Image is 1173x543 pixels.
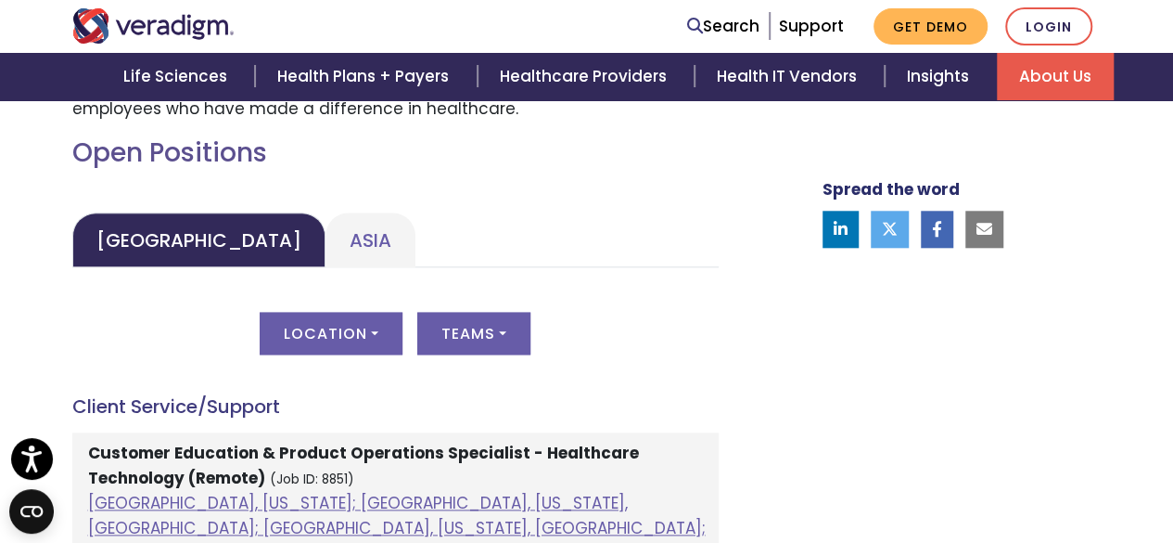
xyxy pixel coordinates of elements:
strong: Customer Education & Product Operations Specialist - Healthcare Technology (Remote) [88,442,639,489]
a: Login [1005,7,1092,45]
a: Asia [325,213,415,267]
h4: Client Service/Support [72,395,719,418]
a: Insights [885,53,997,100]
a: About Us [997,53,1114,100]
strong: Spread the word [822,178,960,200]
button: Open CMP widget [9,489,54,534]
img: Veradigm logo [72,8,235,44]
button: Teams [417,312,530,355]
a: Health IT Vendors [695,53,885,100]
button: Location [260,312,402,355]
a: Get Demo [873,8,988,45]
a: Support [779,15,844,37]
a: Search [687,14,759,39]
a: Healthcare Providers [478,53,695,100]
a: Life Sciences [101,53,255,100]
a: Health Plans + Payers [255,53,477,100]
h2: Open Positions [72,137,719,169]
a: [GEOGRAPHIC_DATA] [72,213,325,267]
small: (Job ID: 8851) [270,471,354,488]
